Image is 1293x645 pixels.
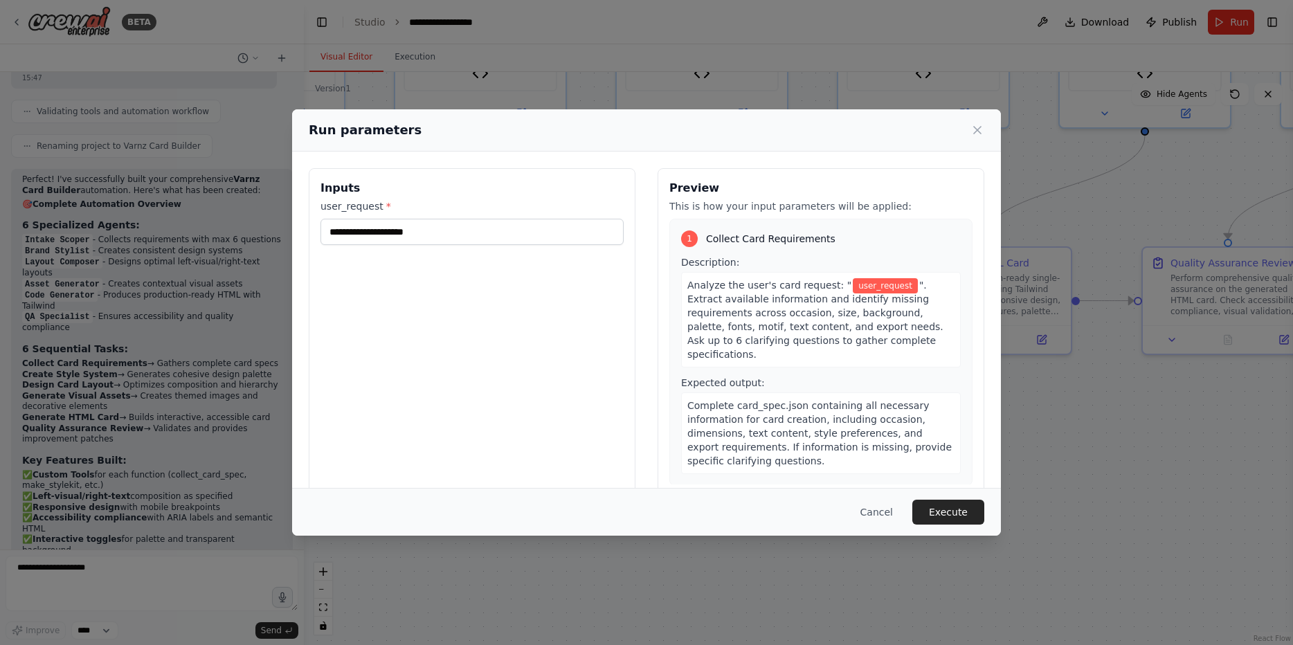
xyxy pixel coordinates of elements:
[853,278,918,293] span: Variable: user_request
[669,199,973,213] p: This is how your input parameters will be applied:
[681,377,765,388] span: Expected output:
[687,280,851,291] span: Analyze the user's card request: "
[669,180,973,197] h3: Preview
[849,500,904,525] button: Cancel
[320,180,624,197] h3: Inputs
[687,400,952,466] span: Complete card_spec.json containing all necessary information for card creation, including occasio...
[320,199,624,213] label: user_request
[681,257,739,268] span: Description:
[681,230,698,247] div: 1
[912,500,984,525] button: Execute
[309,120,422,140] h2: Run parameters
[706,232,835,246] span: Collect Card Requirements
